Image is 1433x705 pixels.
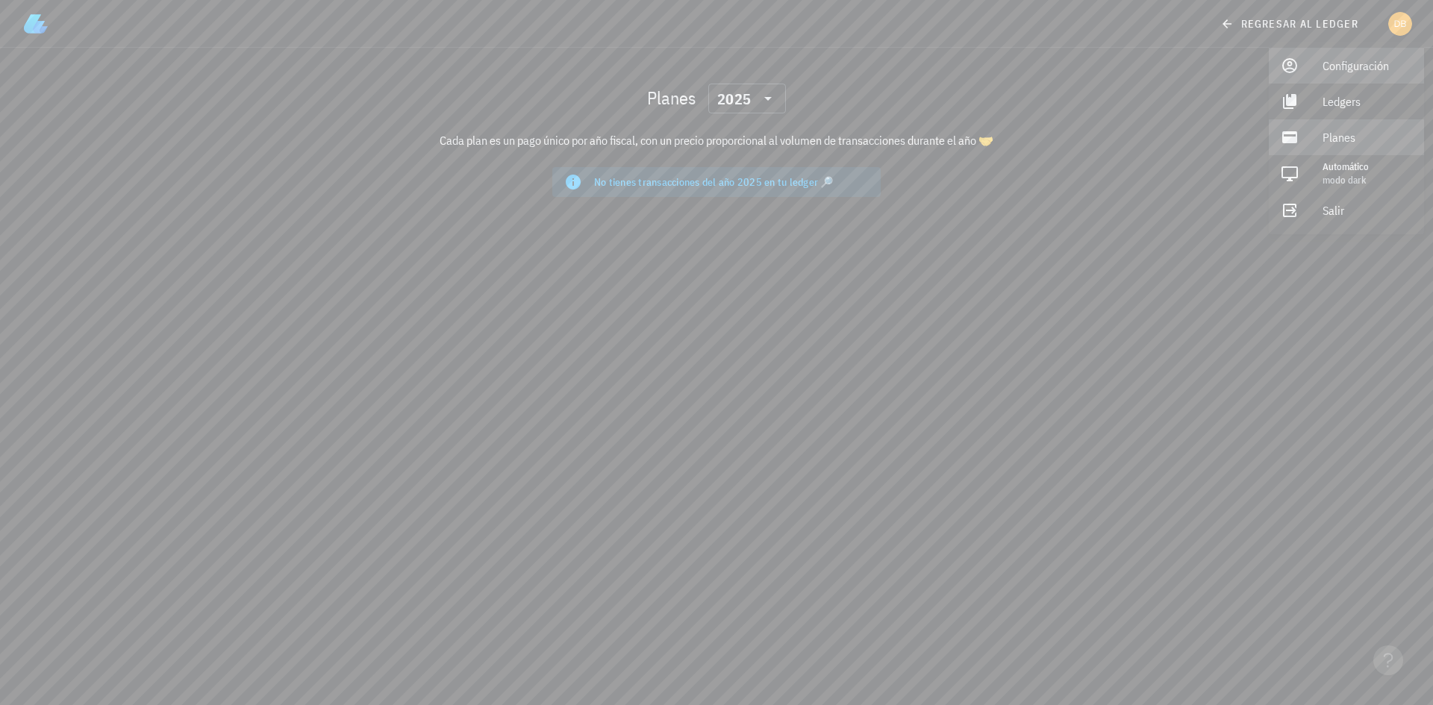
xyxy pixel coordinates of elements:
div: 2025 [717,92,751,107]
div: Salir [1323,195,1412,225]
div: Cada plan es un pago único por año fiscal, con un precio proporcional al volumen de transacciones... [275,122,1159,158]
span: regresar al ledger [1223,17,1358,31]
span: modo Dark [1323,174,1366,187]
div: Planes [1323,122,1412,152]
img: LedgiFi [24,12,48,36]
h2: Planes [647,86,696,110]
div: Automático [1323,161,1412,173]
div: 2025 [708,84,786,113]
div: avatar [1388,12,1412,36]
div: Ledgers [1323,87,1412,116]
a: regresar al ledger [1211,10,1370,37]
div: Configuración [1323,51,1412,81]
div: No tienes transacciones del año 2025 en tu ledger 🔎 [594,175,869,189]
